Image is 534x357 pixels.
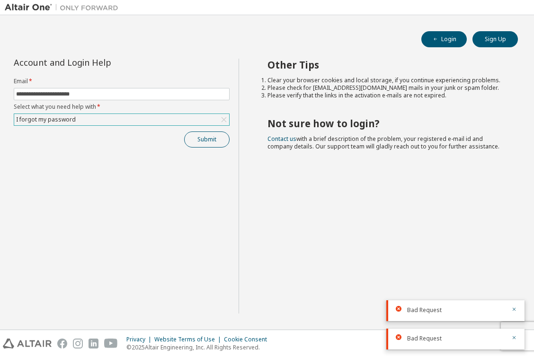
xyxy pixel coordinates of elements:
[154,336,224,343] div: Website Terms of Use
[407,306,442,314] span: Bad Request
[14,59,187,66] div: Account and Login Help
[73,339,83,348] img: instagram.svg
[267,117,501,130] h2: Not sure how to login?
[89,339,98,348] img: linkedin.svg
[184,131,230,148] button: Submit
[407,335,442,342] span: Bad Request
[15,114,77,125] div: I forgot my password
[14,78,230,85] label: Email
[3,339,52,348] img: altair_logo.svg
[224,336,273,343] div: Cookie Consent
[421,31,467,47] button: Login
[14,103,230,111] label: Select what you need help with
[472,31,518,47] button: Sign Up
[267,59,501,71] h2: Other Tips
[267,92,501,99] li: Please verify that the links in the activation e-mails are not expired.
[267,135,296,143] a: Contact us
[267,135,499,150] span: with a brief description of the problem, your registered e-mail id and company details. Our suppo...
[57,339,67,348] img: facebook.svg
[267,84,501,92] li: Please check for [EMAIL_ADDRESS][DOMAIN_NAME] mails in your junk or spam folder.
[104,339,118,348] img: youtube.svg
[14,114,229,125] div: I forgot my password
[126,336,154,343] div: Privacy
[126,343,273,351] p: © 2025 Altair Engineering, Inc. All Rights Reserved.
[5,3,123,12] img: Altair One
[267,77,501,84] li: Clear your browser cookies and local storage, if you continue experiencing problems.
